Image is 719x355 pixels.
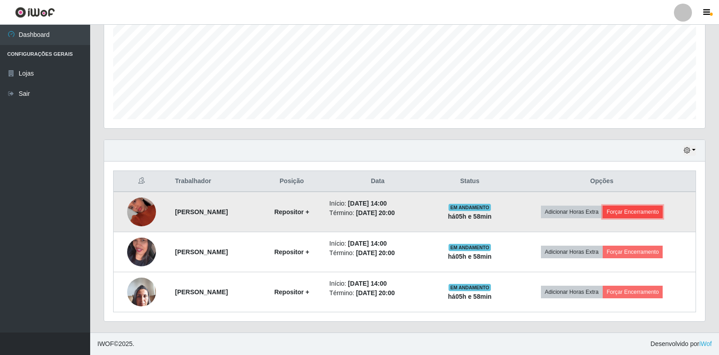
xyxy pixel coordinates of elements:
li: Início: [330,239,426,248]
time: [DATE] 14:00 [348,200,387,207]
img: 1756765827599.jpeg [127,226,156,278]
strong: Repositor + [274,208,309,216]
button: Adicionar Horas Extra [541,206,603,218]
li: Término: [330,248,426,258]
span: EM ANDAMENTO [449,244,491,251]
strong: há 05 h e 58 min [448,253,492,260]
th: Status [431,171,508,192]
time: [DATE] 14:00 [348,240,387,247]
th: Trabalhador [169,171,259,192]
span: © 2025 . [97,339,134,349]
th: Posição [260,171,324,192]
span: EM ANDAMENTO [449,284,491,291]
img: 1756757870649.jpeg [127,193,156,231]
strong: há 05 h e 58 min [448,293,492,300]
strong: Repositor + [274,248,309,256]
a: iWof [699,340,712,347]
strong: [PERSON_NAME] [175,248,228,256]
time: [DATE] 14:00 [348,280,387,287]
img: 1760033883432.jpeg [127,273,156,311]
button: Forçar Encerramento [603,206,663,218]
strong: [PERSON_NAME] [175,288,228,296]
time: [DATE] 20:00 [356,249,395,256]
li: Término: [330,288,426,298]
img: CoreUI Logo [15,7,55,18]
strong: [PERSON_NAME] [175,208,228,216]
span: IWOF [97,340,114,347]
strong: Repositor + [274,288,309,296]
th: Opções [508,171,696,192]
strong: há 05 h e 58 min [448,213,492,220]
button: Adicionar Horas Extra [541,286,603,298]
button: Forçar Encerramento [603,246,663,258]
button: Adicionar Horas Extra [541,246,603,258]
li: Início: [330,279,426,288]
time: [DATE] 20:00 [356,289,395,297]
time: [DATE] 20:00 [356,209,395,216]
button: Forçar Encerramento [603,286,663,298]
li: Término: [330,208,426,218]
span: Desenvolvido por [650,339,712,349]
li: Início: [330,199,426,208]
th: Data [324,171,432,192]
span: EM ANDAMENTO [449,204,491,211]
